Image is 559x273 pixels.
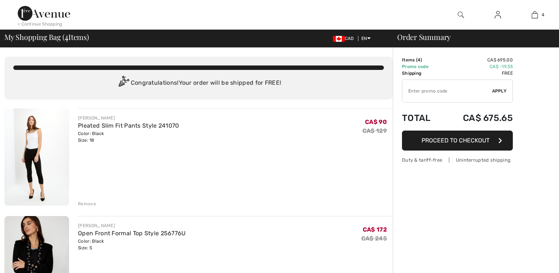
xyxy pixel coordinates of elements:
img: 1ère Avenue [18,6,70,21]
img: Canadian Dollar [333,36,345,42]
img: search the website [458,10,464,19]
td: CA$ 675.65 [442,105,513,131]
img: Congratulation2.svg [116,76,131,91]
span: CA$ 90 [365,118,387,125]
div: Remove [78,200,96,207]
span: CA$ 172 [363,226,387,233]
span: 4 [417,57,420,63]
div: Color: Black Size: S [78,238,186,251]
td: Shipping [402,70,442,77]
span: Proceed to Checkout [422,137,490,144]
a: Sign In [489,10,507,20]
img: Pleated Slim Fit Pants Style 241070 [4,108,69,206]
div: Congratulations! Your order will be shipped for FREE! [13,76,384,91]
td: CA$ 695.00 [442,57,513,63]
td: CA$ -19.35 [442,63,513,70]
span: Apply [492,88,507,94]
td: Free [442,70,513,77]
div: Color: Black Size: 18 [78,130,179,144]
div: < Continue Shopping [18,21,62,27]
input: Promo code [402,80,492,102]
td: Promo code [402,63,442,70]
a: 4 [517,10,553,19]
span: CAD [333,36,357,41]
span: 4 [542,11,544,18]
img: My Bag [532,10,538,19]
a: Open Front Formal Top Style 256776U [78,230,186,237]
span: EN [361,36,371,41]
span: My Shopping Bag ( Items) [4,33,89,41]
s: CA$ 245 [361,235,387,242]
a: Pleated Slim Fit Pants Style 241070 [78,122,179,129]
div: [PERSON_NAME] [78,222,186,229]
div: Order Summary [388,33,555,41]
s: CA$ 129 [362,127,387,134]
span: 4 [65,31,68,41]
td: Total [402,105,442,131]
div: Duty & tariff-free | Uninterrupted shipping [402,156,513,164]
div: [PERSON_NAME] [78,115,179,121]
img: My Info [495,10,501,19]
td: Items ( ) [402,57,442,63]
button: Proceed to Checkout [402,131,513,151]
